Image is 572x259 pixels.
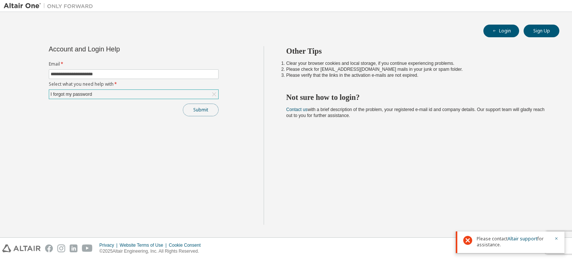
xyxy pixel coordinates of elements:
[70,244,77,252] img: linkedin.svg
[49,61,219,67] label: Email
[286,46,546,56] h2: Other Tips
[4,2,97,10] img: Altair One
[183,104,219,116] button: Submit
[169,242,205,248] div: Cookie Consent
[45,244,53,252] img: facebook.svg
[286,66,546,72] li: Please check for [EMAIL_ADDRESS][DOMAIN_NAME] mails in your junk or spam folder.
[49,46,185,52] div: Account and Login Help
[2,244,41,252] img: altair_logo.svg
[483,25,519,37] button: Login
[49,81,219,87] label: Select what you need help with
[477,236,550,248] span: Please contact for assistance.
[82,244,93,252] img: youtube.svg
[99,242,120,248] div: Privacy
[286,107,308,112] a: Contact us
[286,72,546,78] li: Please verify that the links in the activation e-mails are not expired.
[57,244,65,252] img: instagram.svg
[286,92,546,102] h2: Not sure how to login?
[524,25,559,37] button: Sign Up
[49,90,218,99] div: I forgot my password
[286,107,545,118] span: with a brief description of the problem, your registered e-mail id and company details. Our suppo...
[508,236,537,242] a: Altair support
[120,242,169,248] div: Website Terms of Use
[99,248,205,255] p: © 2025 Altair Engineering, Inc. All Rights Reserved.
[286,60,546,66] li: Clear your browser cookies and local storage, if you continue experiencing problems.
[50,90,93,98] div: I forgot my password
